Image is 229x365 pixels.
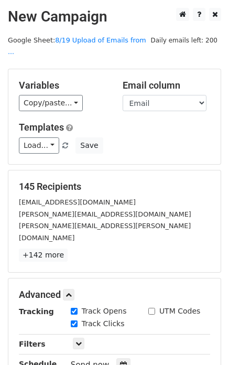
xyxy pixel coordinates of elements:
a: 8/19 Upload of Emails from ... [8,36,146,56]
label: Track Clicks [82,318,125,329]
span: Daily emails left: 200 [147,35,221,46]
a: +142 more [19,249,68,262]
label: Track Opens [82,306,127,317]
h5: Email column [123,80,211,91]
h2: New Campaign [8,8,221,26]
h5: Variables [19,80,107,91]
h5: Advanced [19,289,210,300]
label: UTM Codes [159,306,200,317]
small: [PERSON_NAME][EMAIL_ADDRESS][DOMAIN_NAME] [19,210,191,218]
button: Save [75,137,103,154]
h5: 145 Recipients [19,181,210,192]
small: [EMAIL_ADDRESS][DOMAIN_NAME] [19,198,136,206]
strong: Filters [19,340,46,348]
a: Load... [19,137,59,154]
strong: Tracking [19,307,54,316]
a: Copy/paste... [19,95,83,111]
iframe: Chat Widget [177,315,229,365]
a: Daily emails left: 200 [147,36,221,44]
small: Google Sheet: [8,36,146,56]
small: [PERSON_NAME][EMAIL_ADDRESS][PERSON_NAME][DOMAIN_NAME] [19,222,191,242]
a: Templates [19,122,64,133]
